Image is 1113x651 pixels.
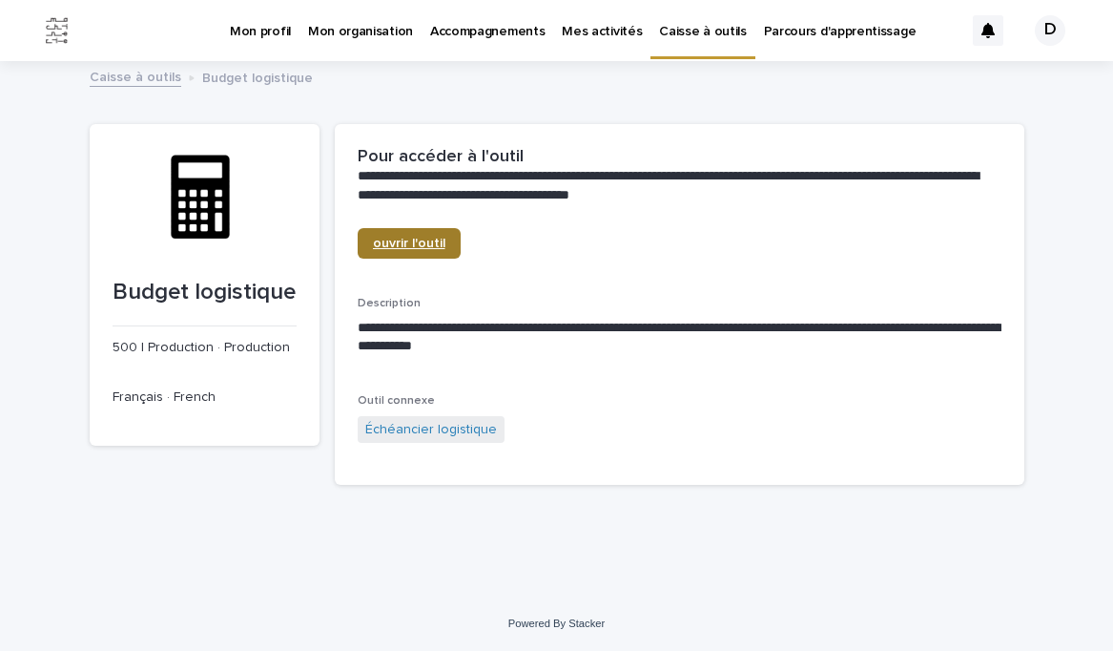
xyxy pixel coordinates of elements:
[358,228,461,259] a: ouvrir l'outil
[113,279,297,306] p: Budget logistique
[90,65,181,87] a: Caisse à outils
[358,395,435,407] span: Outil connexe
[38,11,76,50] img: Jx8JiDZqSLW7pnA6nIo1
[358,298,421,309] span: Description
[508,618,605,629] a: Powered By Stacker
[358,147,524,168] h2: Pour accéder à l'outil
[113,338,297,358] p: 500 | Production · Production
[373,237,445,250] span: ouvrir l'outil
[365,420,497,440] a: Échéancier logistique
[113,388,297,408] p: Français · French
[1035,15,1065,46] div: D
[202,66,313,87] p: Budget logistique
